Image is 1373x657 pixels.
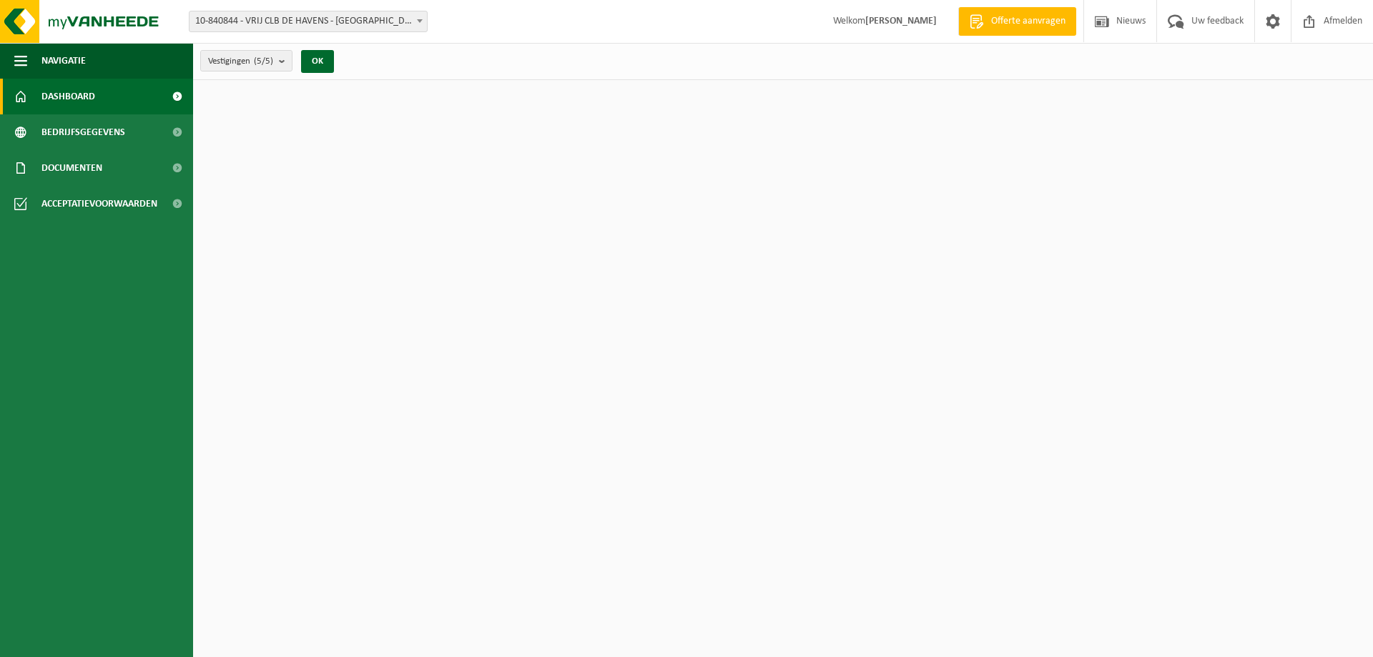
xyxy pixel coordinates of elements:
span: 10-840844 - VRIJ CLB DE HAVENS - BRUGGE [189,11,428,32]
span: Navigatie [41,43,86,79]
span: Documenten [41,150,102,186]
span: Bedrijfsgegevens [41,114,125,150]
span: 10-840844 - VRIJ CLB DE HAVENS - BRUGGE [190,11,427,31]
span: Dashboard [41,79,95,114]
strong: [PERSON_NAME] [865,16,937,26]
span: Offerte aanvragen [988,14,1069,29]
count: (5/5) [254,56,273,66]
span: Vestigingen [208,51,273,72]
a: Offerte aanvragen [958,7,1076,36]
button: OK [301,50,334,73]
span: Acceptatievoorwaarden [41,186,157,222]
button: Vestigingen(5/5) [200,50,292,71]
